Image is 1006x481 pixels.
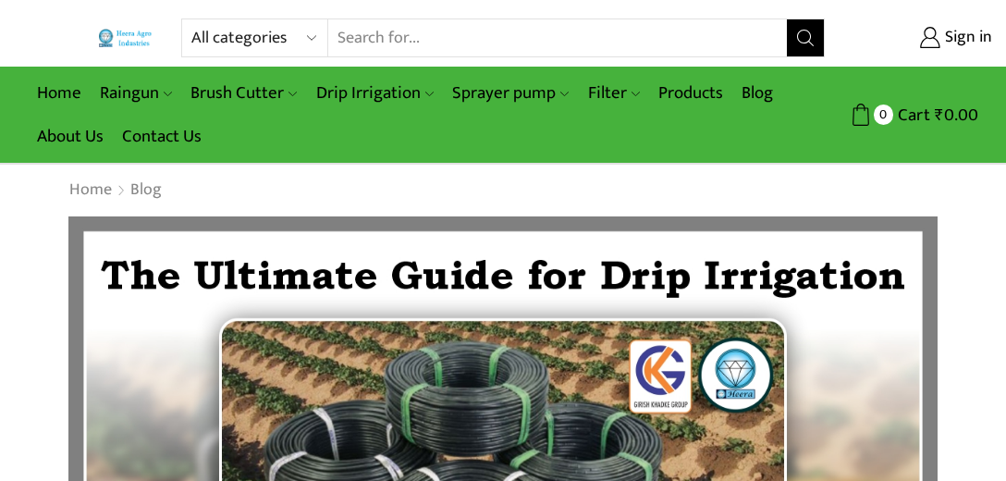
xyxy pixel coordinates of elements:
[579,71,649,115] a: Filter
[307,71,443,115] a: Drip Irrigation
[28,115,113,158] a: About Us
[787,19,824,56] button: Search button
[328,19,787,56] input: Search for...
[129,179,163,203] a: Blog
[940,26,992,50] span: Sign in
[732,71,782,115] a: Blog
[443,71,578,115] a: Sprayer pump
[649,71,732,115] a: Products
[91,71,181,115] a: Raingun
[853,21,992,55] a: Sign in
[28,71,91,115] a: Home
[113,115,211,158] a: Contact Us
[893,103,930,128] span: Cart
[874,105,893,124] span: 0
[181,71,306,115] a: Brush Cutter
[843,98,978,132] a: 0 Cart ₹0.00
[935,101,978,129] bdi: 0.00
[935,101,944,129] span: ₹
[68,179,113,203] a: Home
